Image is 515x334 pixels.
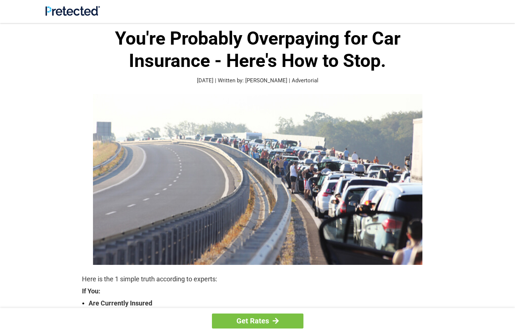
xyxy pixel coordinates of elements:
h1: You're Probably Overpaying for Car Insurance - Here's How to Stop. [82,27,433,72]
strong: If You: [82,288,433,294]
p: [DATE] | Written by: [PERSON_NAME] | Advertorial [82,76,433,85]
p: Here is the 1 simple truth according to experts: [82,274,433,284]
img: Site Logo [45,6,100,16]
strong: Are Currently Insured [89,298,433,308]
a: Get Rates [212,314,303,329]
a: Site Logo [45,10,100,17]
